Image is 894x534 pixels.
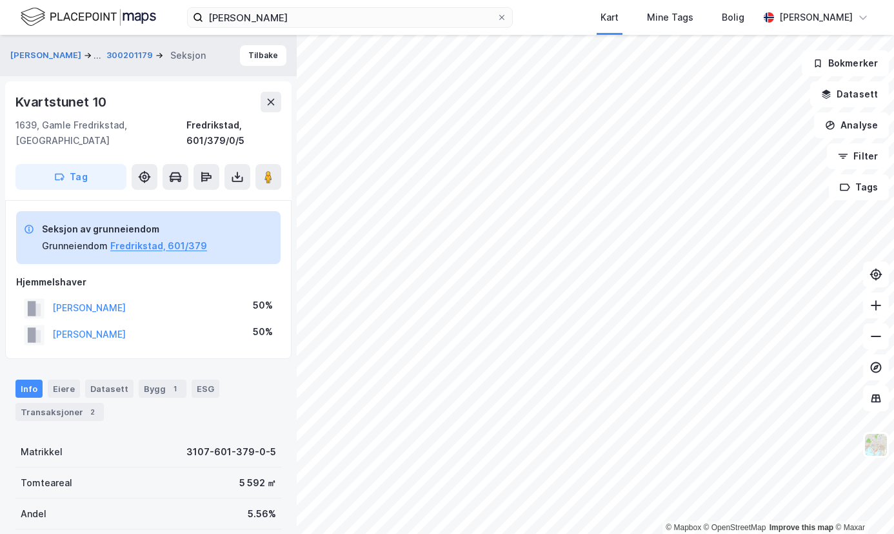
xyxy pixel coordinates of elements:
div: [PERSON_NAME] [779,10,853,25]
input: Søk på adresse, matrikkel, gårdeiere, leietakere eller personer [203,8,497,27]
button: Bokmerker [802,50,889,76]
div: Transaksjoner [15,403,104,421]
div: Seksjon av grunneiendom [42,221,207,237]
div: 1 [168,382,181,395]
div: Kvartstunet 10 [15,92,109,112]
div: Grunneiendom [42,238,108,254]
div: 3107-601-379-0-5 [186,444,276,460]
div: Fredrikstad, 601/379/0/5 [186,118,281,149]
button: 300201179 [106,49,155,62]
div: Kart [601,10,619,25]
div: 1639, Gamle Fredrikstad, [GEOGRAPHIC_DATA] [15,118,186,149]
div: 50% [253,298,273,313]
div: Mine Tags [647,10,693,25]
div: Hjemmelshaver [16,274,281,290]
div: 5.56% [248,506,276,522]
img: Z [864,433,888,457]
a: OpenStreetMap [704,523,766,532]
div: 50% [253,324,273,340]
button: [PERSON_NAME] [10,48,84,63]
button: Analyse [814,112,889,138]
div: Bygg [139,380,186,398]
button: Filter [827,143,889,169]
div: Tomteareal [21,475,72,491]
div: 5 592 ㎡ [239,475,276,491]
div: Datasett [85,380,134,398]
div: Kontrollprogram for chat [829,472,894,534]
button: Tag [15,164,126,190]
button: Tilbake [240,45,286,66]
div: ... [94,48,101,63]
div: Eiere [48,380,80,398]
button: Datasett [810,81,889,107]
div: ESG [192,380,219,398]
a: Mapbox [666,523,701,532]
div: Info [15,380,43,398]
button: Fredrikstad, 601/379 [110,238,207,254]
button: Tags [829,174,889,200]
img: logo.f888ab2527a4732fd821a326f86c7f29.svg [21,6,156,28]
div: Bolig [722,10,744,25]
div: Seksjon [170,48,206,63]
div: Matrikkel [21,444,63,460]
iframe: Chat Widget [829,472,894,534]
div: Andel [21,506,46,522]
a: Improve this map [770,523,833,532]
div: 2 [86,406,99,418]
